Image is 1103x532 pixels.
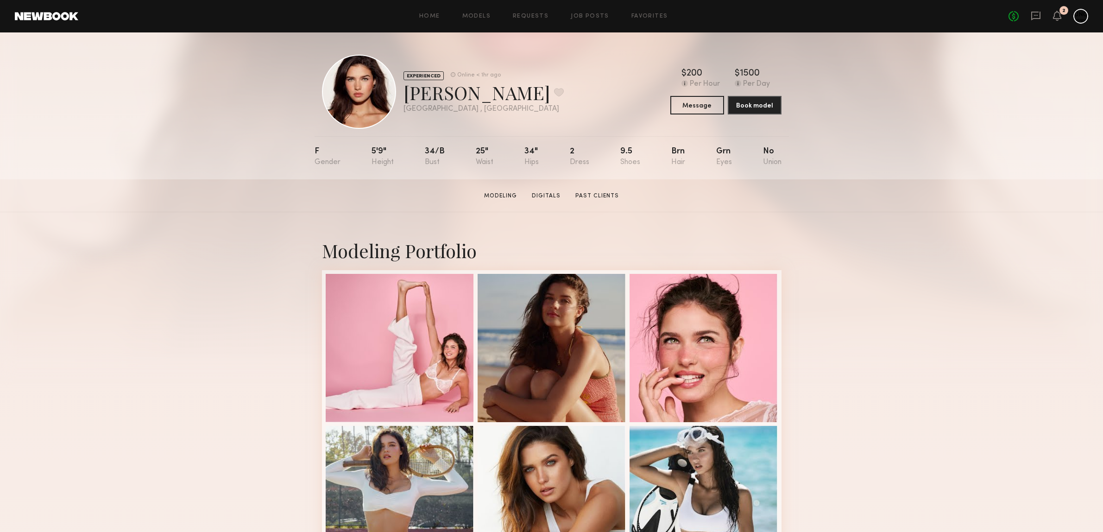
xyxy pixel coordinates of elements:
div: EXPERIENCED [403,71,444,80]
a: Digitals [528,192,564,200]
div: 2 [570,147,589,166]
div: No [763,147,782,166]
div: 34/b [425,147,445,166]
div: [PERSON_NAME] [403,80,564,105]
div: 9.5 [620,147,640,166]
a: Home [419,13,440,19]
div: Modeling Portfolio [322,238,782,263]
div: 1500 [740,69,760,78]
a: Past Clients [572,192,623,200]
a: Job Posts [571,13,609,19]
div: Per Hour [690,80,720,89]
div: Per Day [743,80,770,89]
a: Requests [513,13,548,19]
div: $ [735,69,740,78]
button: Message [670,96,724,114]
div: 5'9" [372,147,394,166]
div: Brn [671,147,685,166]
div: F [315,147,340,166]
a: Modeling [480,192,521,200]
div: 200 [687,69,702,78]
div: 2 [1062,8,1065,13]
div: Grn [716,147,732,166]
div: 25" [476,147,493,166]
div: [GEOGRAPHIC_DATA] , [GEOGRAPHIC_DATA] [403,105,564,113]
div: 34" [524,147,539,166]
button: Book model [728,96,782,114]
div: Online < 1hr ago [457,72,501,78]
a: Models [462,13,491,19]
a: Favorites [631,13,668,19]
div: $ [681,69,687,78]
